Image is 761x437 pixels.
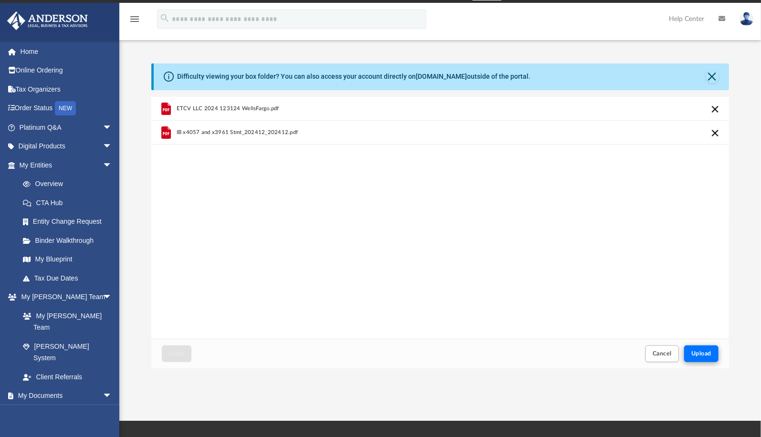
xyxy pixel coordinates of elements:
a: Overview [13,175,127,194]
div: Upload [151,97,729,368]
span: IB x4057 and x3961 Stmt_202412_202412.pdf [177,129,298,135]
button: Cancel [645,345,679,362]
i: menu [129,13,140,25]
span: arrow_drop_down [103,137,122,156]
span: arrow_drop_down [103,156,122,175]
a: Binder Walkthrough [13,231,127,250]
a: CTA Hub [13,193,127,212]
a: menu [129,18,140,25]
span: Cancel [653,351,672,356]
a: Tax Organizers [7,80,127,99]
a: My [PERSON_NAME] Team [13,306,117,337]
a: My Blueprint [13,250,122,269]
button: Cancel this upload [709,127,721,139]
button: Cancel this upload [709,104,721,115]
span: Upload [691,351,711,356]
i: search [159,13,170,23]
span: ETCV LLC 2024 123124 WellsFargo.pdf [177,105,279,112]
span: Close [169,351,184,356]
span: arrow_drop_down [103,288,122,307]
a: Entity Change Request [13,212,127,231]
div: NEW [55,101,76,115]
a: Client Referrals [13,367,122,386]
button: Close [162,345,191,362]
img: Anderson Advisors Platinum Portal [4,11,91,30]
a: Order StatusNEW [7,99,127,118]
div: grid [151,97,729,339]
a: [PERSON_NAME] System [13,337,122,367]
div: Difficulty viewing your box folder? You can also access your account directly on outside of the p... [177,72,530,82]
span: arrow_drop_down [103,386,122,406]
a: My Documentsarrow_drop_down [7,386,122,406]
span: arrow_drop_down [103,118,122,137]
a: Online Ordering [7,61,127,80]
button: Upload [684,345,719,362]
a: My [PERSON_NAME] Teamarrow_drop_down [7,288,122,307]
a: My Entitiesarrow_drop_down [7,156,127,175]
button: Close [706,70,719,83]
a: Platinum Q&Aarrow_drop_down [7,118,127,137]
a: Tax Due Dates [13,269,127,288]
a: Home [7,42,127,61]
a: [DOMAIN_NAME] [416,73,467,80]
img: User Pic [740,12,754,26]
a: Digital Productsarrow_drop_down [7,137,127,156]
